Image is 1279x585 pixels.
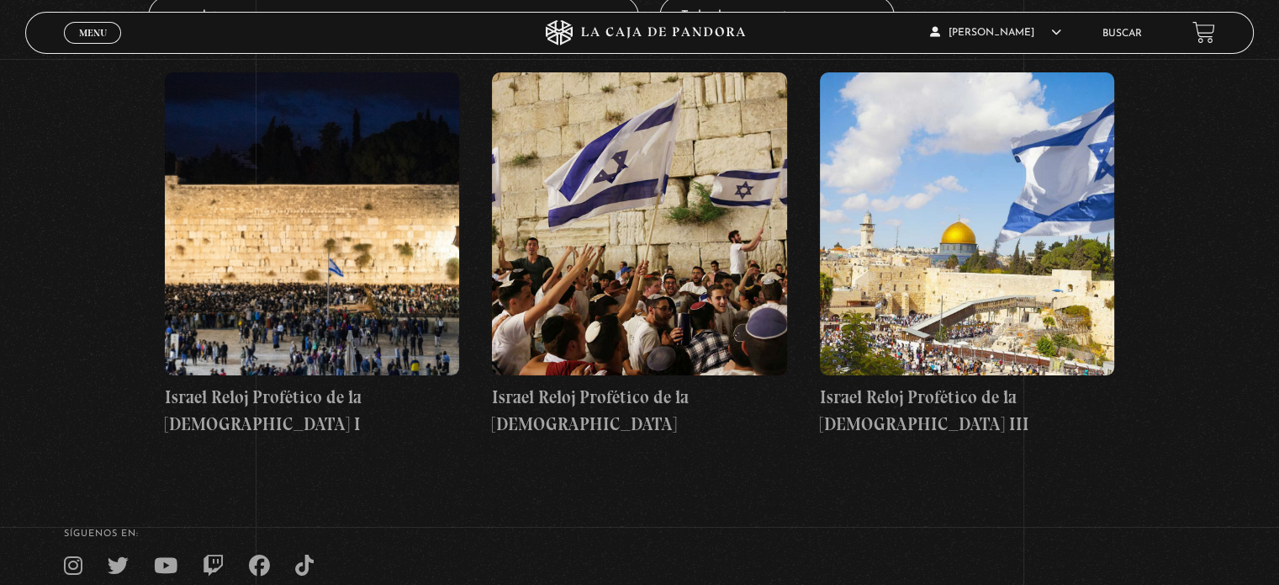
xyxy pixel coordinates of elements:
[165,72,459,437] a: Israel Reloj Profético de la [DEMOGRAPHIC_DATA] I
[79,28,107,38] span: Menu
[820,72,1114,437] a: Israel Reloj Profético de la [DEMOGRAPHIC_DATA] III
[1192,21,1215,44] a: View your shopping cart
[64,529,1215,539] h4: SÍguenos en:
[492,72,786,437] a: Israel Reloj Profético de la [DEMOGRAPHIC_DATA]
[1102,29,1142,39] a: Buscar
[820,384,1114,437] h4: Israel Reloj Profético de la [DEMOGRAPHIC_DATA] III
[930,28,1061,38] span: [PERSON_NAME]
[165,384,459,437] h4: Israel Reloj Profético de la [DEMOGRAPHIC_DATA] I
[492,384,786,437] h4: Israel Reloj Profético de la [DEMOGRAPHIC_DATA]
[73,42,113,54] span: Cerrar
